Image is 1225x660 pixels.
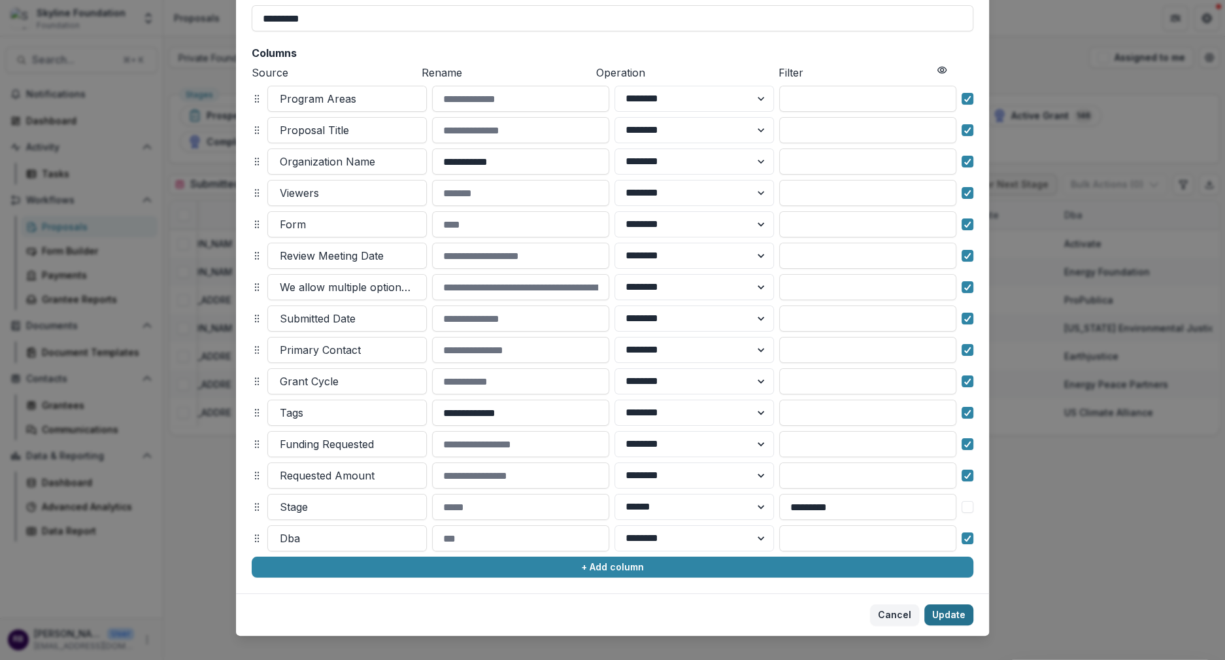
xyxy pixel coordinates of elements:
button: Update [924,604,973,625]
button: Cancel [870,604,919,625]
h2: Columns [252,47,973,60]
p: Source [252,65,416,80]
p: Filter [779,65,931,80]
p: Operation [596,65,773,80]
button: + Add column [252,557,973,578]
p: Rename [422,65,590,80]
